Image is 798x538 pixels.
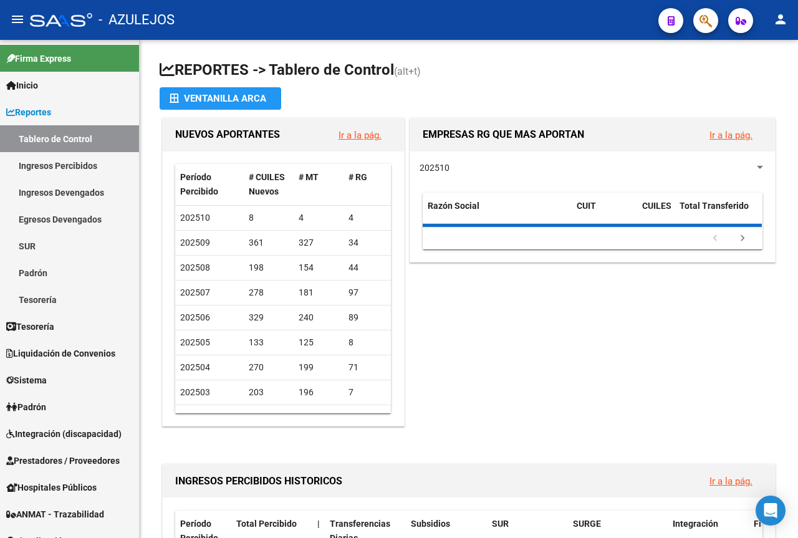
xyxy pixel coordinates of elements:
[6,52,71,65] span: Firma Express
[249,360,289,375] div: 270
[349,410,388,425] div: 3
[6,481,97,494] span: Hospitales Públicos
[180,362,210,372] span: 202504
[349,211,388,225] div: 4
[249,211,289,225] div: 8
[349,286,388,300] div: 97
[160,87,281,110] button: Ventanilla ARCA
[709,476,752,487] a: Ir a la pág.
[180,172,218,196] span: Período Percibido
[299,172,319,182] span: # MT
[637,193,675,234] datatable-header-cell: CUILES
[709,130,752,141] a: Ir a la pág.
[699,469,762,492] button: Ir a la pág.
[180,337,210,347] span: 202505
[180,213,210,223] span: 202510
[299,310,339,325] div: 240
[180,387,210,397] span: 202503
[411,519,450,529] span: Subsidios
[180,238,210,247] span: 202509
[6,427,122,441] span: Integración (discapacidad)
[6,347,115,360] span: Liquidación de Convenios
[773,12,788,27] mat-icon: person
[572,193,637,234] datatable-header-cell: CUIT
[180,412,210,422] span: 202502
[731,232,754,246] a: go to next page
[10,12,25,27] mat-icon: menu
[299,236,339,250] div: 327
[680,201,749,211] span: Total Transferido
[573,519,601,529] span: SURGE
[6,79,38,92] span: Inicio
[244,164,294,205] datatable-header-cell: # CUILES Nuevos
[6,507,104,521] span: ANMAT - Trazabilidad
[249,236,289,250] div: 361
[6,373,47,387] span: Sistema
[99,6,175,34] span: - AZULEJOS
[6,454,120,468] span: Prestadores / Proveedores
[699,123,762,147] button: Ir a la pág.
[175,164,244,205] datatable-header-cell: Período Percibido
[170,87,271,110] div: Ventanilla ARCA
[756,496,786,526] div: Open Intercom Messenger
[180,262,210,272] span: 202508
[428,201,479,211] span: Razón Social
[249,261,289,275] div: 198
[249,172,285,196] span: # CUILES Nuevos
[299,286,339,300] div: 181
[349,310,388,325] div: 89
[6,105,51,119] span: Reportes
[160,60,778,82] h1: REPORTES -> Tablero de Control
[329,123,392,147] button: Ir a la pág.
[344,164,393,205] datatable-header-cell: # RG
[249,385,289,400] div: 203
[642,201,671,211] span: CUILES
[299,335,339,350] div: 125
[673,519,718,529] span: Integración
[349,261,388,275] div: 44
[423,193,572,234] datatable-header-cell: Razón Social
[249,310,289,325] div: 329
[349,236,388,250] div: 34
[249,286,289,300] div: 278
[394,65,421,77] span: (alt+t)
[339,130,382,141] a: Ir a la pág.
[675,193,762,234] datatable-header-cell: Total Transferido
[249,335,289,350] div: 133
[492,519,509,529] span: SUR
[349,360,388,375] div: 71
[299,360,339,375] div: 199
[317,519,320,529] span: |
[423,128,584,140] span: EMPRESAS RG QUE MAS APORTAN
[236,519,297,529] span: Total Percibido
[249,410,289,425] div: 3
[349,335,388,350] div: 8
[175,128,280,140] span: NUEVOS APORTANTES
[180,312,210,322] span: 202506
[299,211,339,225] div: 4
[703,232,727,246] a: go to previous page
[6,320,54,334] span: Tesorería
[294,164,344,205] datatable-header-cell: # MT
[299,385,339,400] div: 196
[349,172,367,182] span: # RG
[420,163,449,173] span: 202510
[299,410,339,425] div: 0
[577,201,596,211] span: CUIT
[175,475,342,487] span: INGRESOS PERCIBIDOS HISTORICOS
[299,261,339,275] div: 154
[349,385,388,400] div: 7
[180,287,210,297] span: 202507
[6,400,46,414] span: Padrón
